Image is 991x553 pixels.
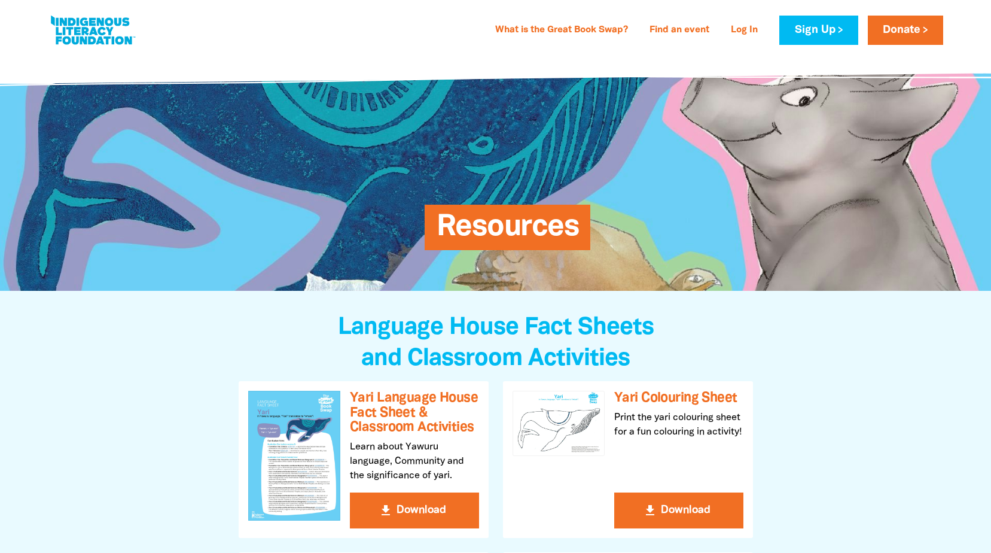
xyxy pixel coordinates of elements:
button: get_app Download [614,493,743,528]
h3: Yari Colouring Sheet [614,391,743,406]
a: What is the Great Book Swap? [488,21,635,40]
span: and Classroom Activities [361,348,630,370]
i: get_app [379,503,393,518]
a: Log In [724,21,765,40]
a: Sign Up [779,16,858,45]
span: Language House Fact Sheets [338,317,654,339]
i: get_app [643,503,657,518]
button: get_app Download [350,493,479,528]
a: Donate [868,16,943,45]
img: Yari Colouring Sheet [513,391,605,456]
img: Yari Language House Fact Sheet & Classroom Activities [248,391,340,521]
span: Resources [437,214,579,250]
h3: Yari Language House Fact Sheet & Classroom Activities [350,391,479,435]
a: Find an event [642,21,716,40]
